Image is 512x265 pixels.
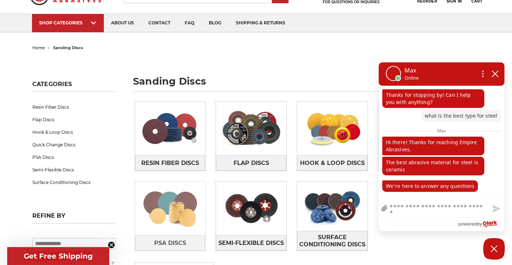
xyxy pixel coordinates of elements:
[141,157,199,169] span: Resin Fiber Discs
[216,104,286,153] img: Flap Discs
[486,201,504,217] button: Send message
[297,181,368,231] img: Surface Conditioning Discs
[382,137,484,155] p: Hi there! Thanks for reaching Empire Abrasives.
[177,14,202,32] a: faq
[135,104,206,153] img: Resin Fiber Discs
[382,180,478,192] p: We're here to answer any questions
[477,219,482,228] span: by
[476,68,489,80] button: Open chat options menu
[434,126,449,135] span: Max
[379,200,390,217] a: file upload
[32,176,116,189] a: Surface Conditioning Discs
[216,235,286,251] a: Semi-Flexible Discs
[382,157,484,175] p: The best abrasive material for steel is ceramic
[53,45,83,50] span: sanding discs
[32,101,116,113] a: Resin Fiber Discs
[458,219,477,228] span: powered
[135,235,206,251] a: PSA Discs
[141,14,177,32] a: contact
[32,164,116,176] a: Semi-Flexible Discs
[7,247,109,265] div: Get Free ShippingClose teaser
[32,138,116,151] a: Quick Change Discs
[32,113,116,126] a: Flap Discs
[421,110,501,122] p: what is the best type for steel
[300,157,365,169] span: Hook & Loop Discs
[483,238,505,260] button: Close Chatbox
[378,62,505,231] div: olark chatbox
[379,86,504,198] div: chat
[202,14,229,32] a: blog
[104,14,141,32] a: about us
[108,241,115,249] button: Close teaser
[216,155,286,171] a: Flap Discs
[24,252,93,260] span: Get Free Shipping
[405,66,419,75] p: Max
[382,89,484,108] p: Thanks for stopping by! Can I help you with anything?
[297,104,368,153] img: Hook & Loop Discs
[234,157,269,169] span: Flap Discs
[133,76,480,92] h1: sanding discs
[218,237,284,249] span: Semi-Flexible Discs
[297,231,367,251] span: Surface Conditioning Discs
[216,184,286,233] img: Semi-Flexible Discs
[458,218,504,231] a: Powered by Olark
[32,126,116,138] a: Hook & Loop Discs
[405,75,419,81] p: Online
[39,20,97,25] div: SHOP CATEGORIES
[135,155,206,171] a: Resin Fiber Discs
[489,68,501,79] button: close chatbox
[32,45,45,50] a: home
[297,231,368,251] a: Surface Conditioning Discs
[32,81,116,92] h5: Categories
[32,212,116,223] h5: Refine by
[297,155,368,171] a: Hook & Loop Discs
[154,237,186,249] span: PSA Discs
[229,14,292,32] a: shipping & returns
[135,184,206,233] img: PSA Discs
[32,151,116,164] a: PSA Discs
